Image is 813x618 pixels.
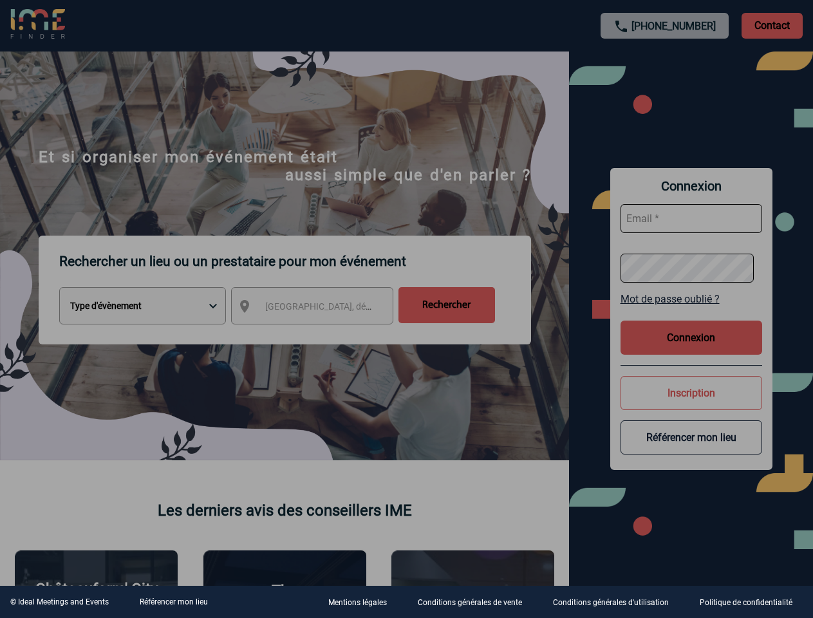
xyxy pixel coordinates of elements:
[689,596,813,608] a: Politique de confidentialité
[553,599,669,608] p: Conditions générales d'utilisation
[328,599,387,608] p: Mentions légales
[543,596,689,608] a: Conditions générales d'utilisation
[700,599,792,608] p: Politique de confidentialité
[407,596,543,608] a: Conditions générales de vente
[140,597,208,606] a: Référencer mon lieu
[10,597,109,606] div: © Ideal Meetings and Events
[318,596,407,608] a: Mentions légales
[418,599,522,608] p: Conditions générales de vente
